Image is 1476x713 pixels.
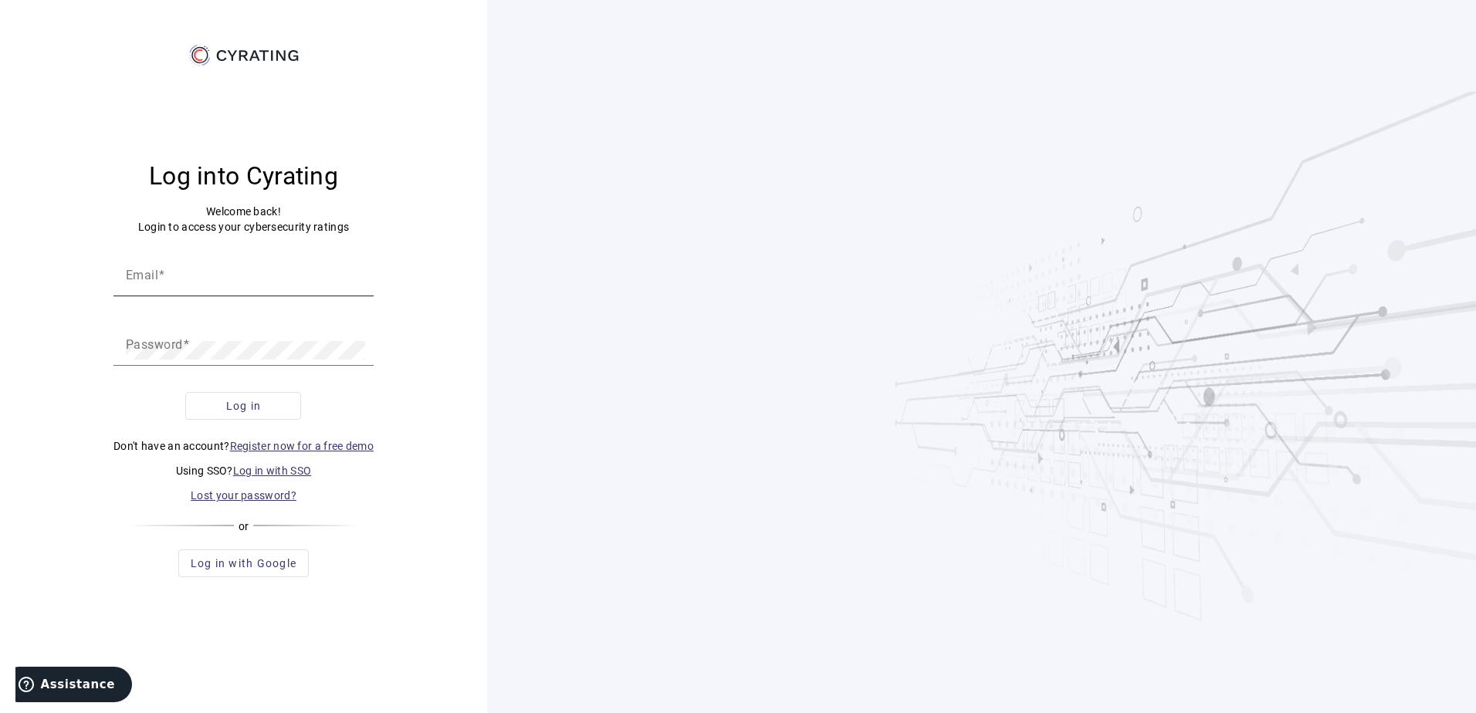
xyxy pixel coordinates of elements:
span: Log in [226,398,262,414]
p: Welcome back! Login to access your cybersecurity ratings [113,204,374,235]
g: CYRATING [217,50,299,61]
button: Log in with Google [178,549,310,577]
iframe: Ouvre un widget dans lequel vous pouvez trouver plus d’informations [15,667,132,705]
mat-label: Password [126,337,183,352]
mat-label: Email [126,268,159,282]
a: Register now for a free demo [230,440,374,452]
a: Lost your password? [191,489,296,502]
button: Log in [185,392,301,420]
span: Log in with Google [191,556,297,571]
div: or [125,519,362,534]
h3: Log into Cyrating [113,161,374,191]
p: Using SSO? [113,463,374,478]
a: Log in with SSO [233,465,312,477]
p: Don't have an account? [113,438,374,454]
